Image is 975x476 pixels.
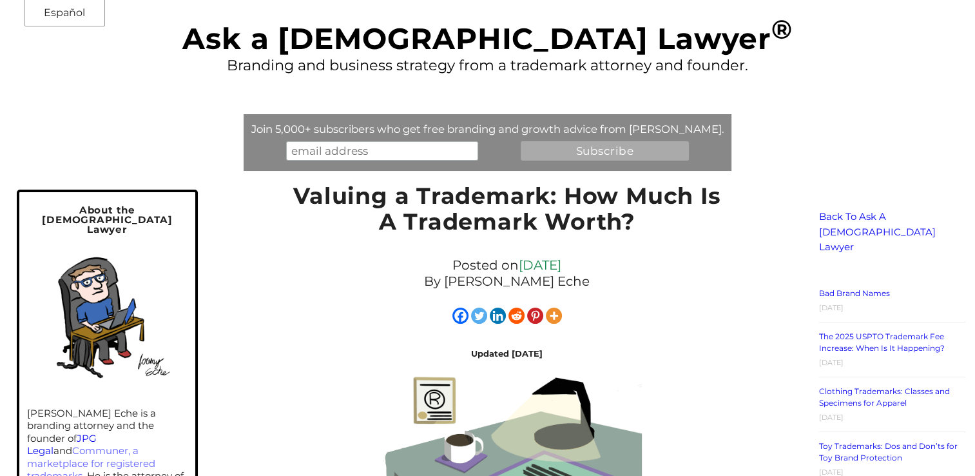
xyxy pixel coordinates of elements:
[546,308,562,324] a: More
[508,308,525,324] a: Reddit
[819,210,936,253] a: Back To Ask A [DEMOGRAPHIC_DATA] Lawyer
[819,358,844,367] time: [DATE]
[471,308,487,324] a: Twitter
[819,332,945,353] a: The 2025 USPTO Trademark Fee Increase: When Is It Happening?
[521,141,689,161] input: Subscribe
[34,243,180,389] img: Self-portrait of Jeremy in his home office.
[519,257,561,273] a: [DATE]
[490,308,506,324] a: Linkedin
[527,308,543,324] a: Pinterest
[819,288,890,298] a: Bad Brand Names
[819,303,844,312] time: [DATE]
[28,1,101,25] a: Español
[471,348,543,359] strong: Updated [DATE]
[27,432,97,457] a: JPG Legal
[819,386,950,408] a: Clothing Trademarks: Classes and Specimens for Apparel
[293,183,722,242] h1: Valuing a Trademark: How Much Is A Trademark Worth?
[819,413,844,422] time: [DATE]
[42,204,172,235] span: About the [DEMOGRAPHIC_DATA] Lawyer
[819,441,958,462] a: Toy Trademarks: Dos and Don’ts for Toy Brand Protection
[452,308,468,324] a: Facebook
[299,273,715,290] p: By [PERSON_NAME] Eche
[286,141,479,161] input: email address
[293,254,722,293] div: Posted on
